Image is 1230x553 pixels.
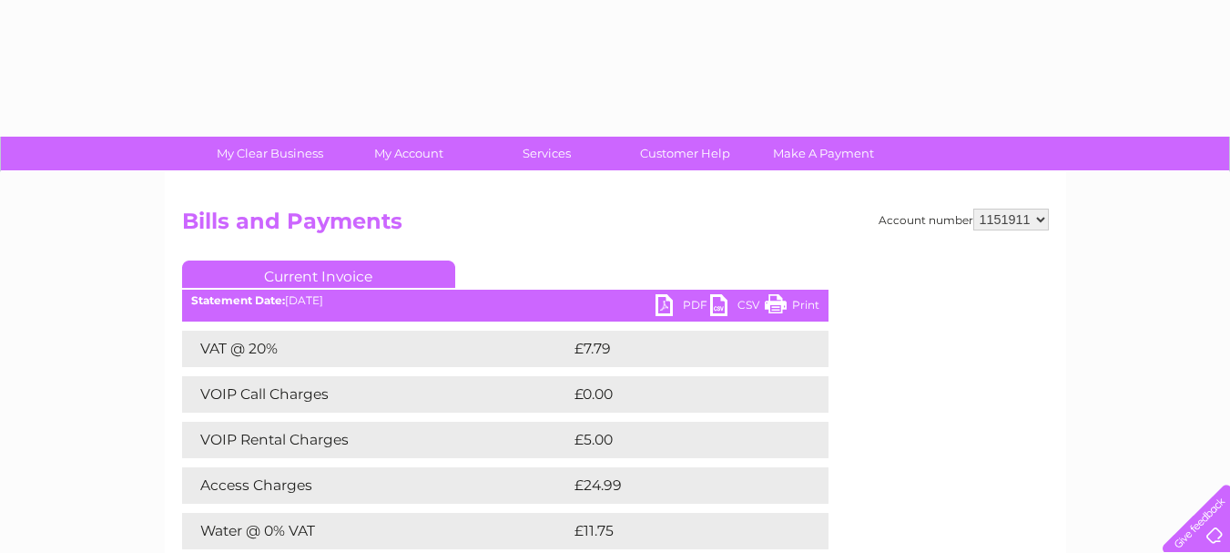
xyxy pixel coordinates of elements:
td: VAT @ 20% [182,331,570,367]
h2: Bills and Payments [182,209,1049,243]
td: £5.00 [570,422,787,458]
b: Statement Date: [191,293,285,307]
a: My Account [333,137,483,170]
a: PDF [656,294,710,321]
a: My Clear Business [195,137,345,170]
a: Customer Help [610,137,760,170]
td: VOIP Call Charges [182,376,570,413]
td: £0.00 [570,376,787,413]
a: Services [472,137,622,170]
a: CSV [710,294,765,321]
a: Make A Payment [748,137,899,170]
div: Account number [879,209,1049,230]
a: Print [765,294,819,321]
td: £7.79 [570,331,786,367]
td: Water @ 0% VAT [182,513,570,549]
td: Access Charges [182,467,570,504]
td: £24.99 [570,467,793,504]
a: Current Invoice [182,261,455,288]
div: [DATE] [182,294,828,307]
td: £11.75 [570,513,788,549]
td: VOIP Rental Charges [182,422,570,458]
